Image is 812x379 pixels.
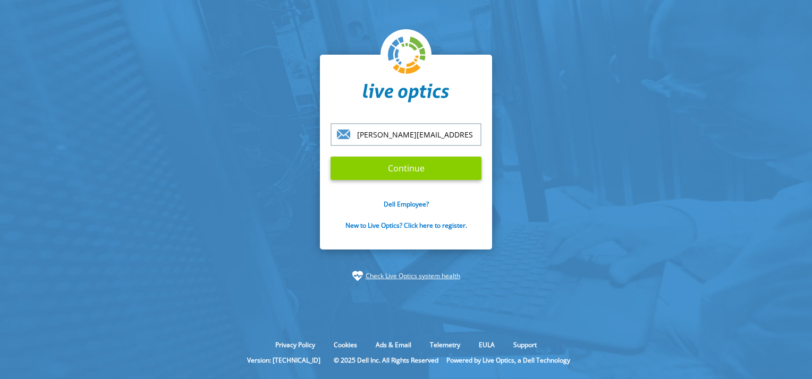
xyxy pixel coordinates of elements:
[267,340,323,349] a: Privacy Policy
[352,271,363,281] img: status-check-icon.svg
[368,340,419,349] a: Ads & Email
[446,356,570,365] li: Powered by Live Optics, a Dell Technology
[471,340,503,349] a: EULA
[326,340,365,349] a: Cookies
[384,200,429,209] a: Dell Employee?
[345,221,467,230] a: New to Live Optics? Click here to register.
[422,340,468,349] a: Telemetry
[331,157,481,180] input: Continue
[505,340,545,349] a: Support
[242,356,326,365] li: Version: [TECHNICAL_ID]
[366,271,460,281] a: Check Live Optics system health
[388,37,426,75] img: liveoptics-logo.svg
[363,83,449,102] img: liveoptics-word.svg
[331,123,481,146] input: email@address.com
[328,356,444,365] li: © 2025 Dell Inc. All Rights Reserved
